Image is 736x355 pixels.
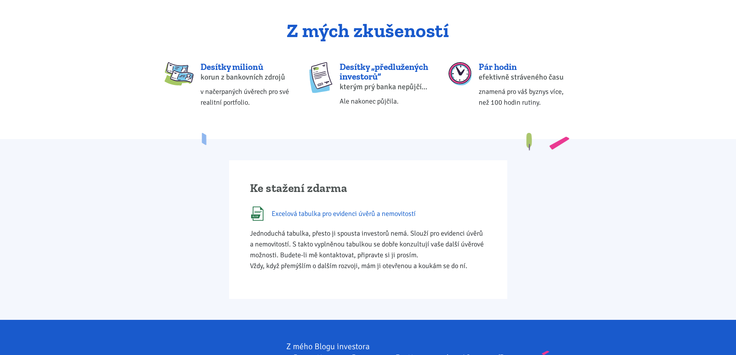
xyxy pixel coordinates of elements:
div: efektivně stráveného času [479,72,571,83]
div: Pár hodin [479,62,571,72]
p: Jednoduchá tabulka, přesto ji spousta investorů nemá. Slouží pro evidenci úvěrů a nemovitostí. S ... [250,228,486,271]
span: Excelová tabulka pro evidenci úvěrů a nemovitostí [272,208,416,219]
a: Excelová tabulka pro evidenci úvěrů a nemovitostí [250,206,486,221]
img: XLSX (Excel) [250,206,265,221]
div: Z mého Blogu investora [286,341,519,352]
div: Desítky „předlužených investorů“ [340,62,432,82]
div: Ale nakonec půjčila. [340,96,432,107]
div: v načerpaných úvěrech pro své realitní portfolio. [201,86,293,108]
div: Desítky milionů [201,62,293,72]
div: korun z bankovních zdrojů [201,72,293,83]
h2: Z mých zkušeností [165,20,571,41]
h2: Ke stažení zdarma [250,181,486,196]
div: znamená pro váš byznys více, než 100 hodin rutiny. [479,86,571,108]
div: kterým prý banka nepůjčí... [340,82,432,92]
